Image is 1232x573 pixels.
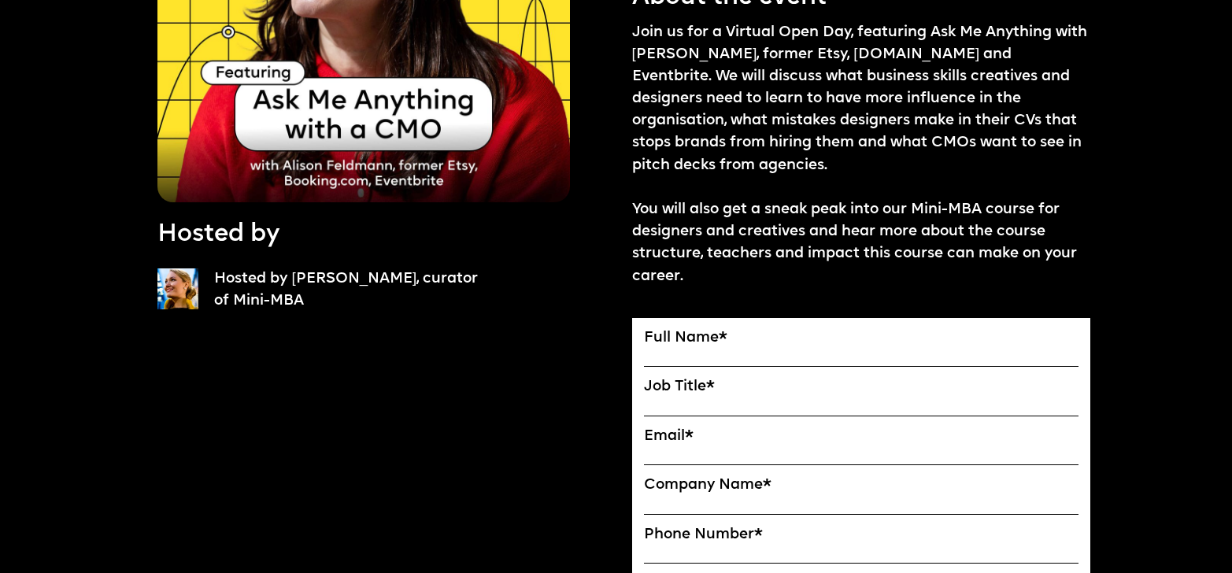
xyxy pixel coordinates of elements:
[644,330,1079,348] label: Full Name
[214,268,495,312] p: Hosted by [PERSON_NAME], curator of Mini-MBA
[644,527,1079,545] label: Phone Number
[644,428,1079,446] label: Email
[632,22,1091,288] p: Join us for a Virtual Open Day, featuring Ask Me Anything with [PERSON_NAME], former Etsy, [DOMAI...
[644,379,1079,397] label: Job Title
[644,477,1079,495] label: Company Name
[157,218,279,253] p: Hosted by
